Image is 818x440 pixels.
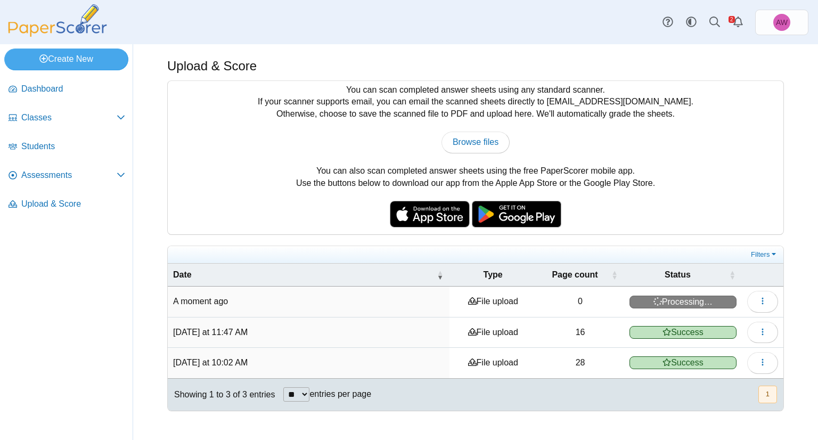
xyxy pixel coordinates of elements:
a: Classes [4,105,129,131]
span: Browse files [453,137,498,146]
span: Page count : Activate to sort [611,264,618,286]
td: File upload [449,287,536,317]
img: google-play-badge.png [472,201,561,227]
span: Status [665,270,691,279]
span: Date : Activate to remove sorting [437,264,443,286]
img: apple-store-badge.svg [390,201,470,227]
a: Create New [4,48,128,70]
a: Students [4,134,129,160]
a: Filters [748,249,781,260]
span: Upload & Score [21,198,125,210]
a: PaperScorer [4,29,111,38]
a: Upload & Score [4,192,129,217]
div: Showing 1 to 3 of 3 entries [168,379,275,411]
span: Page count [552,270,598,279]
span: Adam Williams [776,19,788,26]
time: Sep 12, 2025 at 11:47 AM [173,328,248,337]
div: You can scan completed answer sheets using any standard scanner. If your scanner supports email, ... [168,81,783,234]
span: Type [484,270,503,279]
a: Assessments [4,163,129,189]
span: Students [21,141,125,152]
td: 0 [536,287,624,317]
td: File upload [449,348,536,378]
nav: pagination [757,386,777,403]
span: Dashboard [21,83,125,95]
img: PaperScorer [4,4,111,37]
td: File upload [449,317,536,348]
time: Sep 12, 2025 at 10:02 AM [173,358,248,367]
td: 28 [536,348,624,378]
span: Success [629,356,737,369]
span: Classes [21,112,117,124]
label: entries per page [309,389,371,398]
td: 16 [536,317,624,348]
a: Dashboard [4,77,129,102]
a: Alerts [726,11,750,34]
a: Adam Williams [755,10,808,35]
span: Processing… [629,296,737,308]
span: Adam Williams [773,14,790,31]
span: Status : Activate to sort [729,264,735,286]
span: Success [629,326,737,339]
span: Assessments [21,169,117,181]
a: Browse files [441,132,510,153]
span: Date [173,270,192,279]
button: 1 [758,386,777,403]
h1: Upload & Score [167,57,257,75]
time: Sep 12, 2025 at 2:26 PM [173,297,228,306]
